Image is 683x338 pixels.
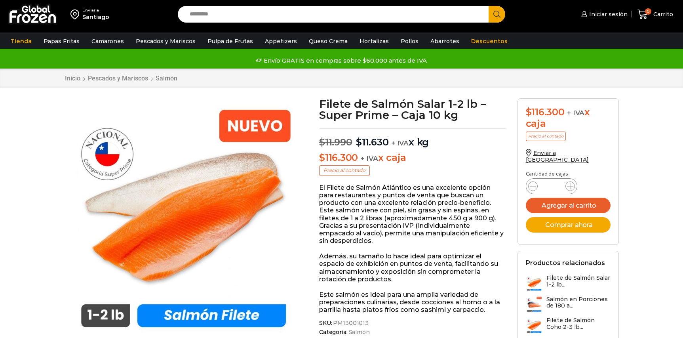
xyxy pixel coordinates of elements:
bdi: 116.300 [319,152,358,163]
a: Enviar a [GEOGRAPHIC_DATA] [526,149,589,163]
bdi: 11.630 [356,136,388,148]
a: Iniciar sesión [579,6,628,22]
a: Abarrotes [426,34,463,49]
span: Carrito [651,10,673,18]
span: $ [319,152,325,163]
p: El Filete de Salmón Atlántico es una excelente opción para restaurantes y puntos de venta que bus... [319,184,506,245]
a: Hortalizas [356,34,393,49]
span: $ [356,136,362,148]
a: Appetizers [261,34,301,49]
p: x caja [319,152,506,164]
a: Camarones [88,34,128,49]
a: Filete de Salmón Coho 2-3 lb... [526,317,611,334]
p: Cantidad de cajas [526,171,611,177]
a: Salmón [348,329,370,336]
a: Pescados y Mariscos [132,34,200,49]
a: Salmón [155,74,178,82]
span: SKU: [319,320,506,327]
button: Comprar ahora [526,217,611,233]
span: $ [319,136,325,148]
p: Además, su tamaño lo hace ideal para optimizar el espacio de exhibición en puntos de venta, facil... [319,252,506,283]
p: x kg [319,128,506,148]
a: Papas Fritas [40,34,84,49]
bdi: 11.990 [319,136,352,148]
a: Pollos [397,34,422,49]
div: Enviar a [82,8,109,13]
span: 0 [645,8,651,15]
span: + IVA [391,139,409,147]
span: Iniciar sesión [587,10,628,18]
span: + IVA [567,109,584,117]
a: Queso Crema [305,34,352,49]
span: $ [526,106,532,118]
h3: Filete de Salmón Salar 1-2 lb... [546,275,611,288]
a: 0 Carrito [635,5,675,24]
div: x caja [526,107,611,130]
a: Pescados y Mariscos [88,74,148,82]
h2: Productos relacionados [526,259,605,267]
h3: Salmón en Porciones de 180 a... [546,296,611,309]
img: salmon filete nuevo [65,98,302,336]
bdi: 116.300 [526,106,565,118]
button: Agregar al carrito [526,198,611,213]
div: Santiago [82,13,109,21]
span: PM13001013 [332,320,369,327]
button: Search button [489,6,505,23]
a: Salmón en Porciones de 180 a... [526,296,611,313]
p: Precio al contado [319,165,370,176]
p: Precio al contado [526,132,566,141]
a: Inicio [65,74,81,82]
a: Pulpa de Frutas [204,34,257,49]
p: Este salmón es ideal para una amplia variedad de preparaciones culinarias, desde cocciones al hor... [319,291,506,314]
h3: Filete de Salmón Coho 2-3 lb... [546,317,611,330]
h1: Filete de Salmón Salar 1-2 lb – Super Prime – Caja 10 kg [319,98,506,120]
img: address-field-icon.svg [70,8,82,21]
span: + IVA [361,155,378,162]
nav: Breadcrumb [65,74,178,82]
a: Tienda [7,34,36,49]
span: Categoría: [319,329,506,336]
a: Descuentos [467,34,512,49]
a: Filete de Salmón Salar 1-2 lb... [526,275,611,292]
input: Product quantity [544,181,559,192]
